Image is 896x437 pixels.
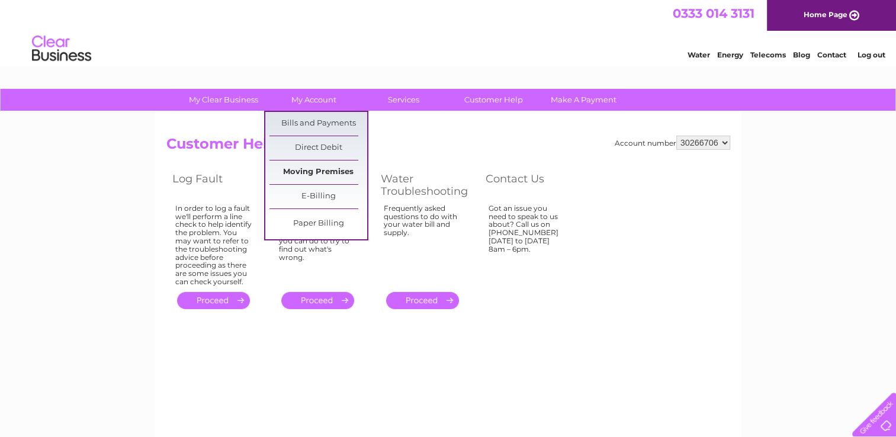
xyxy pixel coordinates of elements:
[166,136,730,158] h2: Customer Help
[489,204,566,281] div: Got an issue you need to speak to us about? Call us on [PHONE_NUMBER] [DATE] to [DATE] 8am – 6pm.
[279,204,357,281] div: If you're having problems with your phone there are some simple checks you can do to try to find ...
[166,169,270,201] th: Log Fault
[673,6,754,21] a: 0333 014 3131
[269,160,367,184] a: Moving Premises
[793,50,810,59] a: Blog
[175,89,272,111] a: My Clear Business
[615,136,730,150] div: Account number
[175,204,252,286] div: In order to log a fault we'll perform a line check to help identify the problem. You may want to ...
[480,169,583,201] th: Contact Us
[688,50,710,59] a: Water
[750,50,786,59] a: Telecoms
[269,185,367,208] a: E-Billing
[269,112,367,136] a: Bills and Payments
[384,204,462,281] div: Frequently asked questions to do with your water bill and supply.
[269,212,367,236] a: Paper Billing
[375,169,480,201] th: Water Troubleshooting
[535,89,632,111] a: Make A Payment
[169,7,728,57] div: Clear Business is a trading name of Verastar Limited (registered in [GEOGRAPHIC_DATA] No. 3667643...
[269,136,367,160] a: Direct Debit
[445,89,542,111] a: Customer Help
[265,89,362,111] a: My Account
[857,50,885,59] a: Log out
[386,292,459,309] a: .
[31,31,92,67] img: logo.png
[177,292,250,309] a: .
[717,50,743,59] a: Energy
[817,50,846,59] a: Contact
[281,292,354,309] a: .
[355,89,452,111] a: Services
